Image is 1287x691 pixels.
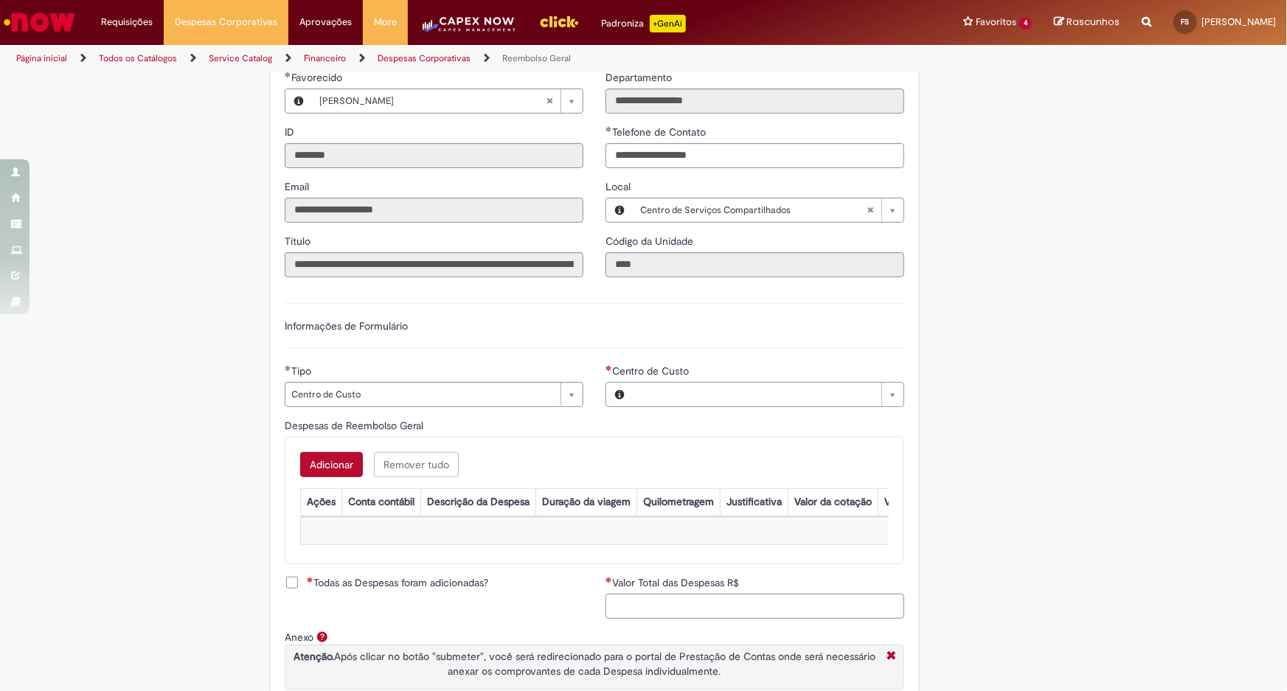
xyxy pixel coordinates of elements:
button: Add a row for Despesas de Reembolso Geral [300,452,363,477]
p: Após clicar no botão "submeter", você será redirecionado para o portal de Prestação de Contas ond... [289,649,879,678]
img: click_logo_yellow_360x200.png [539,10,579,32]
span: More [374,15,397,29]
abbr: Limpar campo Favorecido [538,89,561,113]
span: Aprovações [299,15,352,29]
button: Favorecido, Visualizar este registro Fernando Salgado Cardoso Silva [285,89,312,113]
button: Centro de Custo, Visualizar este registro [606,383,633,406]
th: Duração da viagem [536,488,637,515]
th: Conta contábil [342,488,421,515]
label: Somente leitura - Departamento [606,70,675,85]
span: Todas as Despesas foram adicionadas? [307,575,488,590]
img: CapexLogo5.png [419,15,517,44]
label: Somente leitura - ID [285,125,297,139]
span: Obrigatório Preenchido [285,72,291,77]
a: Financeiro [304,52,346,64]
span: Centro de Custo [612,364,692,378]
span: Tipo [291,364,314,378]
a: Limpar campo Centro de Custo [633,383,903,406]
th: Descrição da Despesa [421,488,536,515]
span: Somente leitura - Email [285,180,312,193]
ul: Trilhas de página [11,45,847,72]
span: Centro de Serviços Compartilhados [640,198,867,222]
label: Somente leitura - Título [285,234,313,249]
th: Ações [301,488,342,515]
span: [PERSON_NAME] [1201,15,1276,28]
strong: Atenção. [294,650,334,663]
input: Código da Unidade [606,252,904,277]
input: Título [285,252,583,277]
input: Departamento [606,88,904,114]
th: Valor por Litro [878,488,957,515]
input: Email [285,198,583,223]
input: Valor Total das Despesas R$ [606,594,904,619]
span: Necessários [606,577,612,583]
span: Requisições [101,15,153,29]
label: Somente leitura - Email [285,179,312,194]
span: Favoritos [976,15,1016,29]
i: Fechar More information Por anexo [883,649,900,664]
span: Valor Total das Despesas R$ [612,576,742,589]
a: Despesas Corporativas [378,52,471,64]
input: Telefone de Contato [606,143,904,168]
a: Centro de Serviços CompartilhadosLimpar campo Local [633,198,903,222]
a: [PERSON_NAME]Limpar campo Favorecido [312,89,583,113]
th: Justificativa [721,488,788,515]
button: Local, Visualizar este registro Centro de Serviços Compartilhados [606,198,633,222]
a: Todos os Catálogos [99,52,177,64]
div: Padroniza [601,15,686,32]
a: Rascunhos [1054,15,1120,29]
span: Obrigatório Preenchido [285,365,291,371]
span: Ajuda para Anexo [313,631,331,642]
span: Centro de Custo [291,383,553,406]
span: Despesas Corporativas [175,15,277,29]
abbr: Limpar campo Local [859,198,881,222]
span: FS [1182,17,1190,27]
span: Necessários [307,577,313,583]
label: Informações de Formulário [285,319,408,333]
a: Service Catalog [209,52,272,64]
span: [PERSON_NAME] [319,89,546,113]
span: Necessários - Favorecido [291,71,345,84]
th: Quilometragem [637,488,721,515]
a: Reembolso Geral [502,52,571,64]
input: ID [285,143,583,168]
a: Página inicial [16,52,67,64]
span: Local [606,180,634,193]
span: 4 [1019,17,1032,29]
label: Anexo [285,631,313,644]
img: ServiceNow [1,7,77,37]
span: Obrigatório Preenchido [606,126,612,132]
span: Necessários [606,365,612,371]
p: +GenAi [650,15,686,32]
label: Somente leitura - Código da Unidade [606,234,696,249]
th: Valor da cotação [788,488,878,515]
span: Despesas de Reembolso Geral [285,419,426,432]
span: Somente leitura - Departamento [606,71,675,84]
span: Rascunhos [1066,15,1120,29]
span: Telefone de Contato [612,125,709,139]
